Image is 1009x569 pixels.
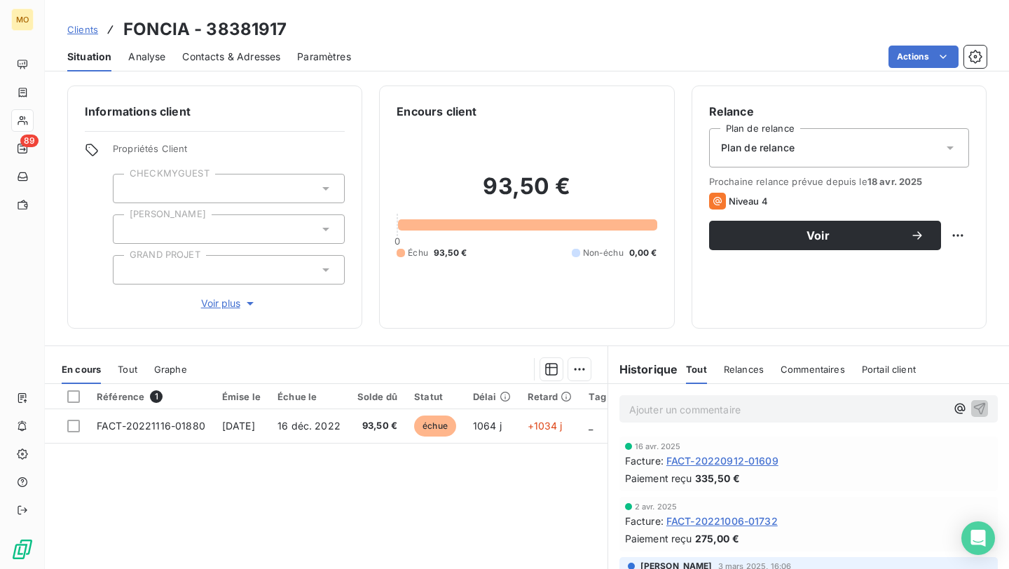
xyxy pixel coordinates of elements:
span: Échu [408,247,428,259]
span: Clients [67,24,98,35]
span: Graphe [154,364,187,375]
span: Relances [724,364,764,375]
span: 0 [394,235,400,247]
span: Paramètres [297,50,351,64]
button: Actions [888,46,959,68]
span: 275,00 € [695,531,739,546]
span: Contacts & Adresses [182,50,280,64]
span: Analyse [128,50,165,64]
h6: Relance [709,103,969,120]
span: Voir [726,230,910,241]
span: En cours [62,364,101,375]
span: 89 [20,135,39,147]
div: Retard [528,391,572,402]
span: Facture : [625,453,664,468]
span: 93,50 € [434,247,467,259]
input: Ajouter une valeur [125,182,136,195]
h3: FONCIA - 38381917 [123,17,287,42]
span: 18 avr. 2025 [867,176,923,187]
span: [DATE] [222,420,255,432]
span: Commentaires [781,364,845,375]
span: Propriétés Client [113,143,345,163]
span: 1064 j [473,420,502,432]
div: Référence [97,390,205,403]
span: Plan de relance [721,141,795,155]
span: Prochaine relance prévue depuis le [709,176,969,187]
div: Échue le [277,391,341,402]
span: Voir plus [201,296,257,310]
a: Clients [67,22,98,36]
h6: Historique [608,361,678,378]
span: FACT-20221006-01732 [666,514,778,528]
span: 0,00 € [629,247,657,259]
span: _ [589,420,593,432]
span: 1 [150,390,163,403]
span: Non-échu [583,247,624,259]
span: FACT-20221116-01880 [97,420,205,432]
span: Tout [686,364,707,375]
span: Paiement reçu [625,471,692,486]
h6: Encours client [397,103,476,120]
input: Ajouter une valeur [125,263,136,276]
span: +1034 j [528,420,563,432]
span: Paiement reçu [625,531,692,546]
div: Open Intercom Messenger [961,521,995,555]
span: 93,50 € [357,419,397,433]
span: 2 avr. 2025 [635,502,678,511]
button: Voir [709,221,941,250]
div: MO [11,8,34,31]
span: Portail client [862,364,916,375]
span: 16 avr. 2025 [635,442,681,451]
button: Voir plus [113,296,345,311]
div: Tag Relance [589,391,663,402]
input: Ajouter une valeur [125,223,136,235]
span: FACT-20220912-01609 [666,453,778,468]
h2: 93,50 € [397,172,657,214]
span: Situation [67,50,111,64]
span: 335,50 € [695,471,740,486]
img: Logo LeanPay [11,538,34,561]
div: Émise le [222,391,261,402]
span: Niveau 4 [729,196,768,207]
span: 16 déc. 2022 [277,420,341,432]
span: échue [414,416,456,437]
div: Statut [414,391,456,402]
div: Solde dû [357,391,397,402]
span: Tout [118,364,137,375]
div: Délai [473,391,511,402]
h6: Informations client [85,103,345,120]
span: Facture : [625,514,664,528]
